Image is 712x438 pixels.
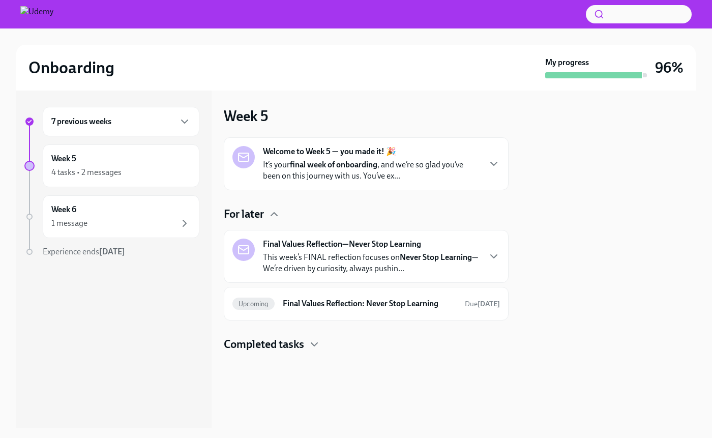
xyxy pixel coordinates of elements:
[465,299,500,309] span: August 18th, 2025 10:00
[224,207,509,222] div: For later
[51,218,87,229] div: 1 message
[224,207,264,222] h4: For later
[263,252,480,274] p: This week’s FINAL reflection focuses on —We’re driven by curiosity, always pushin...
[224,107,268,125] h3: Week 5
[51,204,76,215] h6: Week 6
[263,159,480,182] p: It’s your , and we’re so glad you’ve been on this journey with us. You’ve ex...
[224,337,304,352] h4: Completed tasks
[51,116,111,127] h6: 7 previous weeks
[478,300,500,308] strong: [DATE]
[263,239,421,250] strong: Final Values Reflection—Never Stop Learning
[20,6,53,22] img: Udemy
[545,57,589,68] strong: My progress
[232,300,275,308] span: Upcoming
[465,300,500,308] span: Due
[224,337,509,352] div: Completed tasks
[24,144,199,187] a: Week 54 tasks • 2 messages
[290,160,377,169] strong: final week of onboarding
[283,298,457,309] h6: Final Values Reflection: Never Stop Learning
[655,59,684,77] h3: 96%
[400,252,472,262] strong: Never Stop Learning
[51,153,76,164] h6: Week 5
[263,146,396,157] strong: Welcome to Week 5 — you made it! 🎉
[232,296,500,312] a: UpcomingFinal Values Reflection: Never Stop LearningDue[DATE]
[99,247,125,256] strong: [DATE]
[43,107,199,136] div: 7 previous weeks
[28,57,114,78] h2: Onboarding
[43,247,125,256] span: Experience ends
[24,195,199,238] a: Week 61 message
[51,167,122,178] div: 4 tasks • 2 messages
